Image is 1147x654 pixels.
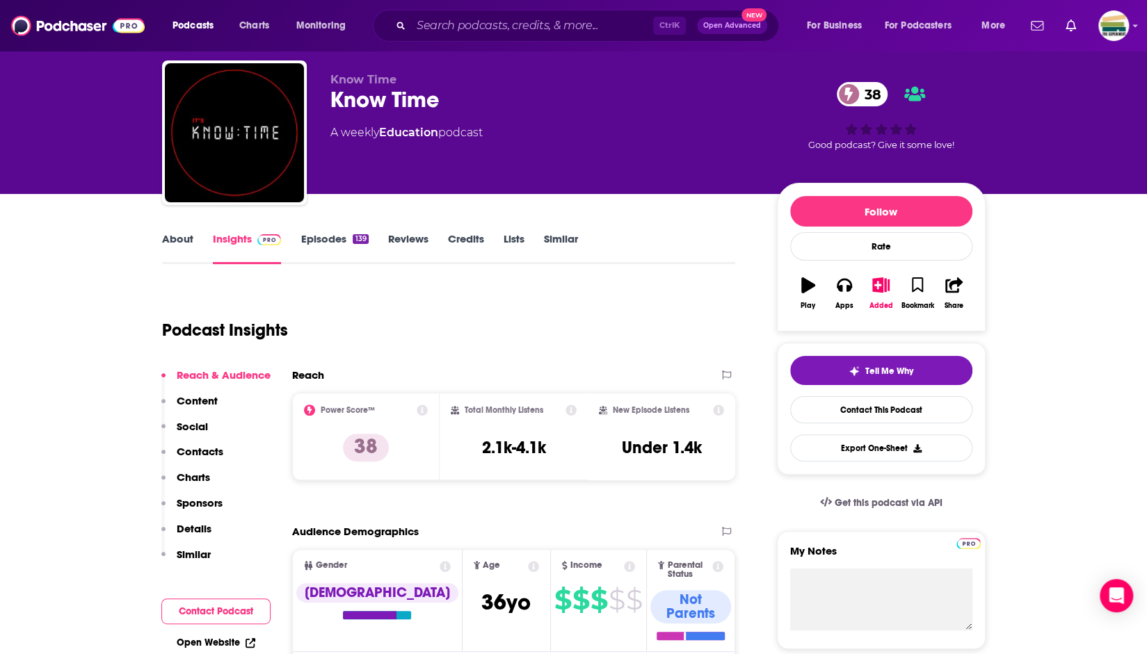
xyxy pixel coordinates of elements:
[667,561,710,579] span: Parental Status
[177,368,271,382] p: Reach & Audience
[851,82,888,106] span: 38
[330,73,396,86] span: Know Time
[292,525,419,538] h2: Audience Demographics
[834,497,942,509] span: Get this podcast via API
[177,394,218,407] p: Content
[1098,10,1129,41] span: Logged in as ExperimentPublicist
[777,73,986,159] div: 38Good podcast? Give it some love!
[1098,10,1129,41] button: Show profile menu
[177,471,210,484] p: Charts
[353,234,368,244] div: 139
[869,302,893,310] div: Added
[790,544,972,569] label: My Notes
[177,637,255,648] a: Open Website
[936,268,972,318] button: Share
[177,420,208,433] p: Social
[544,232,578,264] a: Similar
[956,536,981,549] a: Pro website
[808,140,954,150] span: Good podcast? Give it some love!
[626,589,642,611] span: $
[386,10,792,42] div: Search podcasts, credits, & more...
[483,561,500,570] span: Age
[956,538,981,549] img: Podchaser Pro
[826,268,863,318] button: Apps
[162,320,288,341] h1: Podcast Insights
[790,356,972,385] button: tell me why sparkleTell Me Why
[1025,14,1049,38] a: Show notifications dropdown
[161,445,223,471] button: Contacts
[613,405,689,415] h2: New Episode Listens
[173,16,214,35] span: Podcasts
[972,15,1022,37] button: open menu
[809,486,954,520] a: Get this podcast via API
[343,434,389,461] p: 38
[807,16,862,35] span: For Business
[1100,579,1133,612] div: Open Intercom Messenger
[504,232,524,264] a: Lists
[379,126,438,139] a: Education
[11,13,145,39] img: Podchaser - Follow, Share and Rate Podcasts
[163,15,232,37] button: open menu
[321,405,375,415] h2: Power Score™
[697,17,767,34] button: Open AdvancedNew
[1098,10,1129,41] img: User Profile
[411,15,653,37] input: Search podcasts, credits, & more...
[161,548,211,573] button: Similar
[835,302,853,310] div: Apps
[481,437,545,458] h3: 2.1k-4.1k
[465,405,543,415] h2: Total Monthly Listens
[230,15,278,37] a: Charts
[161,598,271,624] button: Contact Podcast
[591,589,607,611] span: $
[650,590,732,623] div: Not Parents
[239,16,269,35] span: Charts
[945,302,963,310] div: Share
[161,496,223,522] button: Sponsors
[1060,14,1082,38] a: Show notifications dropdown
[801,302,815,310] div: Play
[609,589,625,611] span: $
[177,496,223,509] p: Sponsors
[790,268,826,318] button: Play
[981,16,1005,35] span: More
[790,196,972,227] button: Follow
[165,63,304,202] img: Know Time
[865,366,913,377] span: Tell Me Why
[703,22,761,29] span: Open Advanced
[481,589,531,616] span: 36 yo
[741,8,767,22] span: New
[653,17,686,35] span: Ctrl K
[899,268,936,318] button: Bookmark
[292,368,324,382] h2: Reach
[296,16,346,35] span: Monitoring
[213,232,282,264] a: InsightsPodchaser Pro
[837,82,888,106] a: 38
[849,366,860,377] img: tell me why sparkle
[885,16,952,35] span: For Podcasters
[572,589,589,611] span: $
[287,15,364,37] button: open menu
[622,437,702,458] h3: Under 1.4k
[161,522,211,548] button: Details
[161,420,208,445] button: Social
[388,232,428,264] a: Reviews
[790,434,972,461] button: Export One-Sheet
[790,232,972,261] div: Rate
[448,232,484,264] a: Credits
[257,234,282,245] img: Podchaser Pro
[876,15,972,37] button: open menu
[570,561,602,570] span: Income
[177,445,223,458] p: Contacts
[901,302,933,310] div: Bookmark
[300,232,368,264] a: Episodes139
[863,268,899,318] button: Added
[177,548,211,561] p: Similar
[554,589,571,611] span: $
[177,522,211,535] p: Details
[162,232,193,264] a: About
[330,124,483,141] div: A weekly podcast
[797,15,879,37] button: open menu
[161,368,271,394] button: Reach & Audience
